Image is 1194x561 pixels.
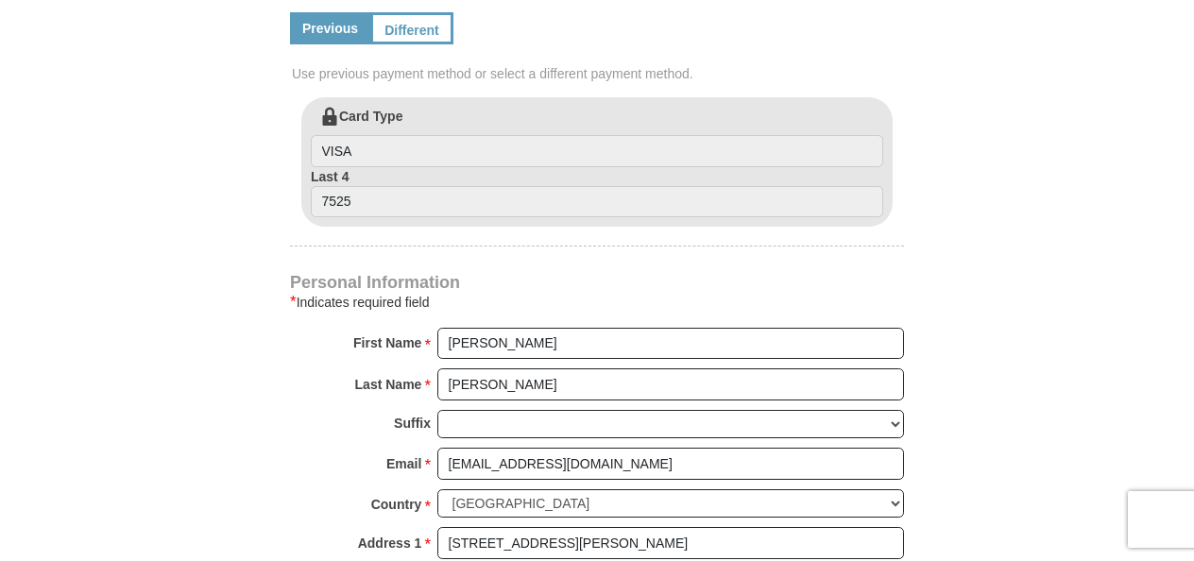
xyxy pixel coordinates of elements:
label: Card Type [311,107,883,167]
strong: Address 1 [358,530,422,556]
a: Different [370,12,453,44]
input: Card Type [311,135,883,167]
span: Use previous payment method or select a different payment method. [292,64,906,83]
strong: Country [371,491,422,518]
div: Indicates required field [290,291,904,314]
label: Last 4 [311,167,883,218]
strong: Suffix [394,410,431,436]
h4: Personal Information [290,275,904,290]
strong: Last Name [355,371,422,398]
a: Previous [290,12,370,44]
strong: Email [386,450,421,477]
strong: First Name [353,330,421,356]
input: Last 4 [311,186,883,218]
